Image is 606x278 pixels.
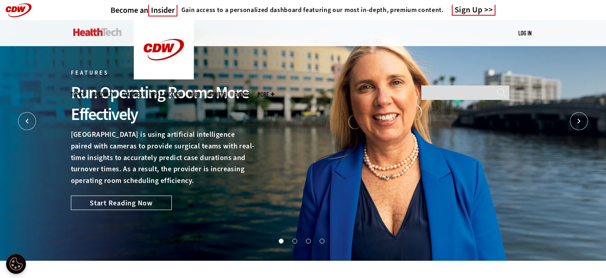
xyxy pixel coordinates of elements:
a: Video [188,91,200,97]
a: Become anInsider [111,5,177,15]
a: Start Reading Now [71,195,172,210]
span: Topics [71,91,85,97]
button: 4 of 4 [320,239,324,243]
span: Specialty [93,91,114,97]
h4: Gain access to a personalized dashboard featuring our most in-depth, premium content. [181,6,444,14]
div: Cookie Settings [6,254,26,274]
a: CDW [134,73,194,81]
a: Gain access to a personalized dashboard featuring our most in-depth, premium content. [177,6,444,14]
img: Home [134,20,194,79]
p: [GEOGRAPHIC_DATA] is using artificial intelligence paired with cameras to provide surgical teams ... [71,129,257,187]
button: Prev [18,112,36,130]
button: 2 of 4 [292,239,296,243]
img: Home [73,28,122,36]
span: More [258,91,274,97]
div: User menu [518,29,532,37]
a: Log in [518,29,532,37]
a: Sign Up [452,5,496,16]
a: Tips & Tactics [150,91,180,97]
div: Run Operating Rooms More Effectively [71,82,257,125]
a: Events [234,91,250,97]
a: MonITor [208,91,226,97]
button: Next [570,112,588,130]
button: Open Preferences [6,254,26,274]
button: 3 of 4 [306,239,310,243]
a: Features [122,91,142,97]
button: 1 of 4 [279,239,283,243]
span: Insider [148,5,177,16]
h3: Become an [111,5,177,15]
